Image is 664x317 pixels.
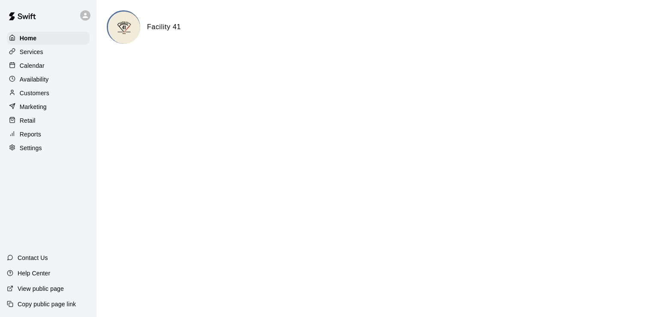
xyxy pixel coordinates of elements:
[20,130,41,139] p: Reports
[20,103,47,111] p: Marketing
[18,284,64,293] p: View public page
[20,116,36,125] p: Retail
[20,48,43,56] p: Services
[7,87,90,100] a: Customers
[7,73,90,86] a: Availability
[20,34,37,42] p: Home
[7,128,90,141] a: Reports
[108,12,140,44] img: Facility 41 logo
[20,61,45,70] p: Calendar
[7,59,90,72] a: Calendar
[20,144,42,152] p: Settings
[7,32,90,45] a: Home
[7,114,90,127] a: Retail
[7,100,90,113] a: Marketing
[147,21,181,33] h6: Facility 41
[7,142,90,154] a: Settings
[7,45,90,58] a: Services
[18,300,76,308] p: Copy public page link
[20,75,49,84] p: Availability
[18,254,48,262] p: Contact Us
[20,89,49,97] p: Customers
[18,269,50,278] p: Help Center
